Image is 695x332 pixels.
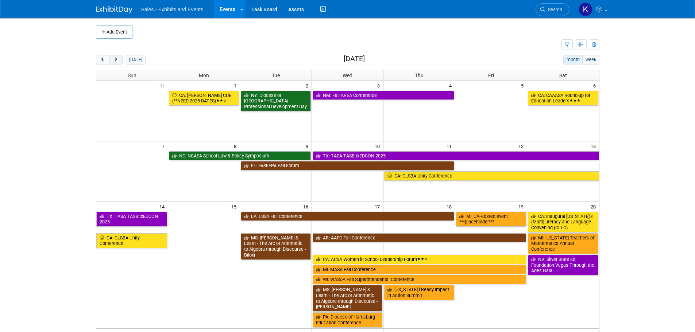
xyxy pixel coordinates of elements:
button: month [563,55,583,65]
span: 8 [233,141,240,151]
button: prev [96,55,109,65]
span: 17 [374,202,383,211]
span: Search [545,7,562,12]
a: CA: CAAASA Round-up for Education Leaders [528,91,598,106]
span: 14 [159,202,168,211]
span: 10 [374,141,383,151]
a: CA: Inaugural [US_STATE]’s (Multi)Literacy and Language Convening (CLLC) [528,212,598,233]
a: TX: TASA TASB txEDCON 2025 [313,151,599,161]
span: 5 [520,81,527,90]
span: 13 [590,141,599,151]
a: WI: WASDA Fall Superintendents’ Conference [313,275,526,284]
span: 7 [161,141,168,151]
a: MS: [PERSON_NAME] & Learn - The Arc of Arithmetic to Algebra through Discourse - Biloxi [241,233,311,260]
span: 1 [233,81,240,90]
span: 15 [231,202,240,211]
span: 20 [590,202,599,211]
span: 16 [302,202,312,211]
a: Search [536,3,569,16]
span: 31 [159,81,168,90]
span: Sales - Exhibits and Events [141,7,203,12]
a: NY: Diocese of [GEOGRAPHIC_DATA] Professional Development Day [241,91,311,112]
a: CA: [PERSON_NAME] CUE (**NEED 2025 DATES) [169,91,239,106]
a: TX: TASA TASB txEDCON 2025 [96,212,167,227]
button: Add Event [96,26,132,39]
span: 6 [592,81,599,90]
a: PA: Diocese of Harrisburg Education Conference [313,312,383,327]
a: CA: CLSBA Unity Conference [384,171,599,181]
a: MS: [PERSON_NAME] & Learn - The Arc of Arithmetic to Algebra through Discourse - [PERSON_NAME] [313,285,383,312]
a: CA: ACSA Women in School Leadership Forum [313,255,526,264]
h2: [DATE] [344,55,365,63]
button: week [582,55,599,65]
span: 2 [305,81,312,90]
span: Sat [559,73,567,78]
span: Tue [272,73,280,78]
button: [DATE] [126,55,145,65]
span: Fri [488,73,494,78]
a: CA: CLSBA Unity Conference [96,233,167,248]
a: MI: MASA Fall Conference [313,265,526,274]
img: ExhibitDay [96,6,132,13]
img: Kara Haven [579,3,592,16]
a: MI: CA-Hosted event ***placeholder*** [456,212,526,227]
span: Mon [199,73,209,78]
a: LA: LSSA Fall Conference [241,212,455,221]
span: 9 [305,141,312,151]
span: Sun [128,73,136,78]
span: 18 [446,202,455,211]
a: [US_STATE] i-Ready Impact in Action Summit [384,285,454,300]
span: 19 [518,202,527,211]
a: NC: NCASA School Law & Policy Symposium [169,151,311,161]
a: MI: [US_STATE] Teachers of Mathematics Annual Conference [528,233,598,254]
span: 3 [377,81,383,90]
span: 12 [518,141,527,151]
a: AR: AAFC Fall Conference [313,233,526,243]
span: 4 [448,81,455,90]
span: Wed [343,73,352,78]
button: next [109,55,123,65]
a: NV: Silver State Ed Foundation Vegas Through the Ages Gala [528,255,598,276]
span: Thu [415,73,424,78]
span: 11 [446,141,455,151]
a: FL: FASFEPA Fall Forum [241,161,455,171]
a: NM: Fall AREA Conference [313,91,455,100]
